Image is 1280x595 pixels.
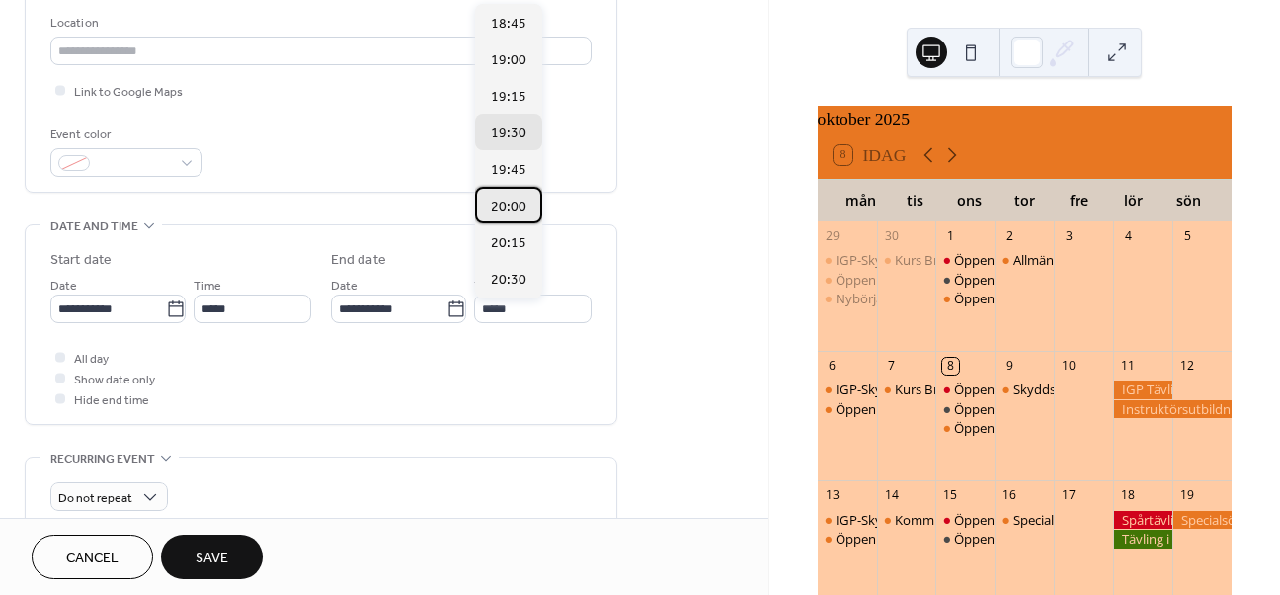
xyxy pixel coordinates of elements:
div: Nybörjarkurs i Specialsök grupp 2 [836,290,1033,307]
div: 11 [1120,358,1137,375]
div: Specialsöksprov klass 1 [1172,511,1232,529]
div: 13 [824,487,840,504]
div: 29 [824,227,840,244]
span: Recurring event [50,449,155,469]
div: Tävling i Sök [1113,530,1172,548]
div: 30 [883,227,900,244]
div: 10 [1061,358,1078,375]
div: 17 [1061,487,1078,504]
div: Öppen Träning Rally [954,419,1073,437]
div: 9 [1001,358,1018,375]
div: Specialsök forts. - kurslokalen bokad [1013,511,1227,529]
div: lör [1106,180,1160,220]
div: IGP-Skydd - Skyddsplan [818,381,877,398]
div: Öppen träning IGP [954,400,1065,418]
div: Allmänlydnadskurs - Kurslokalen bokad [995,251,1054,269]
div: Öppen träning Svenskbruks [954,511,1118,529]
div: 12 [1179,358,1196,375]
div: IGP-Skydd - Skyddsplan [836,381,976,398]
div: Öppen träning IGP [954,271,1065,289]
div: Öppen träning Tävlingslydnad på Lydnadsplanen [836,400,1124,418]
div: Skyddsträning . Skyddsplanen bokad [1013,381,1231,398]
div: Öppen träning Tävlingslydnad på Lydnadsplanen [836,530,1124,548]
div: Öppen Träning Rally [935,419,995,437]
span: Cancel [66,549,119,569]
div: End date [331,250,386,271]
span: Date [50,276,77,297]
div: 19 [1179,487,1196,504]
div: Öppen träning IGP [935,271,995,289]
span: 19:30 [491,124,526,144]
span: Show date only [74,370,155,390]
span: Time [194,276,221,297]
div: Kommittémöte - Utbildningslokalen bokad [895,511,1147,529]
div: Kurs Bruks Appellklass - Kursrum och Appellplan bokad [895,251,1219,269]
div: ons [942,180,997,220]
div: IGP-Skydd - Skyddsplan [836,251,976,269]
div: tor [998,180,1052,220]
div: Start date [50,250,112,271]
button: Cancel [32,535,153,579]
div: Nybörjarkurs i Specialsök grupp 2 [818,290,877,307]
div: IGP-Skydd - Skyddsplan [836,511,976,529]
div: 18 [1120,487,1137,504]
div: fre [1052,180,1106,220]
div: 6 [824,358,840,375]
div: Kommittémöte - Utbildningslokalen bokad [877,511,936,529]
span: 20:00 [491,197,526,217]
span: Date [331,276,358,297]
div: Event color [50,125,199,145]
div: 5 [1179,227,1196,244]
span: 18:45 [491,14,526,35]
div: 4 [1120,227,1137,244]
div: 3 [1061,227,1078,244]
div: sön [1161,180,1216,220]
div: 1 [942,227,959,244]
span: 19:45 [491,160,526,181]
span: 20:30 [491,270,526,291]
div: Kurs Bruks Appellklass - Kursrum och Appellplan bokad [895,381,1219,398]
div: Öppen Träning Rally [935,290,995,307]
div: Öppen träning Tävlingslydnad på Lydnadsplanen [836,271,1124,289]
div: Öppen träning Tävlingslydnad på Lydnadsplanen [818,400,877,418]
div: Öppen träning IGP [935,400,995,418]
span: 19:15 [491,87,526,108]
div: Skyddsträning . Skyddsplanen bokad [995,381,1054,398]
div: IGP-Skydd - Skyddsplan [818,251,877,269]
div: 14 [883,487,900,504]
div: Öppen Träning Rally [954,290,1073,307]
div: IGP-Skydd - Skyddsplan [818,511,877,529]
button: Save [161,535,263,579]
div: Öppen träning Svenskbruks [935,251,995,269]
div: Öppen träning IGP [954,530,1065,548]
span: All day [74,349,109,370]
div: IGP Tävling - Skyddsplan [1113,381,1172,398]
div: tis [888,180,942,220]
div: 16 [1001,487,1018,504]
div: Instruktörsutbildning/clinic [1113,400,1232,418]
div: 15 [942,487,959,504]
span: Time [474,276,502,297]
span: Link to Google Maps [74,82,183,103]
span: Do not repeat [58,487,132,510]
div: oktober 2025 [818,106,1232,131]
div: Kurs Bruks Appellklass - Kursrum och Appellplan bokad [877,381,936,398]
div: Location [50,13,588,34]
div: Specialsök forts. - kurslokalen bokad [995,511,1054,529]
div: Öppen träning Svenskbruks [954,381,1118,398]
div: 2 [1001,227,1018,244]
div: Öppen träning Svenskbruks [935,511,995,529]
div: Öppen träning Svenskbruks [935,381,995,398]
span: Hide end time [74,390,149,411]
span: Save [196,549,228,569]
div: Kurs Bruks Appellklass - Kursrum och Appellplan bokad [877,251,936,269]
div: Öppen träning Tävlingslydnad på Lydnadsplanen [818,530,877,548]
div: Öppen träning Svenskbruks [954,251,1118,269]
div: 7 [883,358,900,375]
div: Öppen träning Tävlingslydnad på Lydnadsplanen [818,271,877,289]
div: Spårtävling [1113,511,1172,529]
div: 8 [942,358,959,375]
div: Öppen träning IGP [935,530,995,548]
span: 20:15 [491,233,526,254]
